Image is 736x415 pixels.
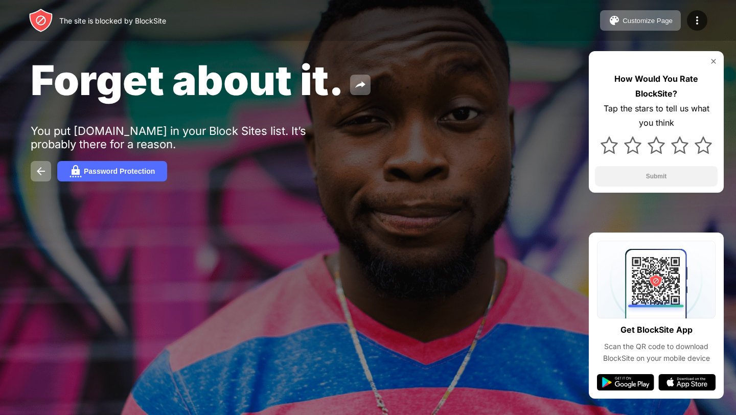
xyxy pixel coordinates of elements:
div: Tap the stars to tell us what you think [595,101,718,131]
img: google-play.svg [597,374,654,390]
img: app-store.svg [658,374,716,390]
span: Forget about it. [31,55,344,105]
img: menu-icon.svg [691,14,703,27]
button: Submit [595,166,718,187]
img: star.svg [624,136,641,154]
img: password.svg [70,165,82,177]
img: star.svg [671,136,688,154]
img: back.svg [35,165,47,177]
img: header-logo.svg [29,8,53,33]
button: Customize Page [600,10,681,31]
div: You put [DOMAIN_NAME] in your Block Sites list. It’s probably there for a reason. [31,124,347,151]
div: Password Protection [84,167,155,175]
div: Get BlockSite App [620,322,693,337]
img: qrcode.svg [597,241,716,318]
div: Customize Page [623,17,673,25]
img: share.svg [354,79,366,91]
div: The site is blocked by BlockSite [59,16,166,25]
div: How Would You Rate BlockSite? [595,72,718,101]
button: Password Protection [57,161,167,181]
img: star.svg [695,136,712,154]
img: pallet.svg [608,14,620,27]
img: star.svg [601,136,618,154]
div: Scan the QR code to download BlockSite on your mobile device [597,341,716,364]
img: star.svg [648,136,665,154]
img: rate-us-close.svg [709,57,718,65]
